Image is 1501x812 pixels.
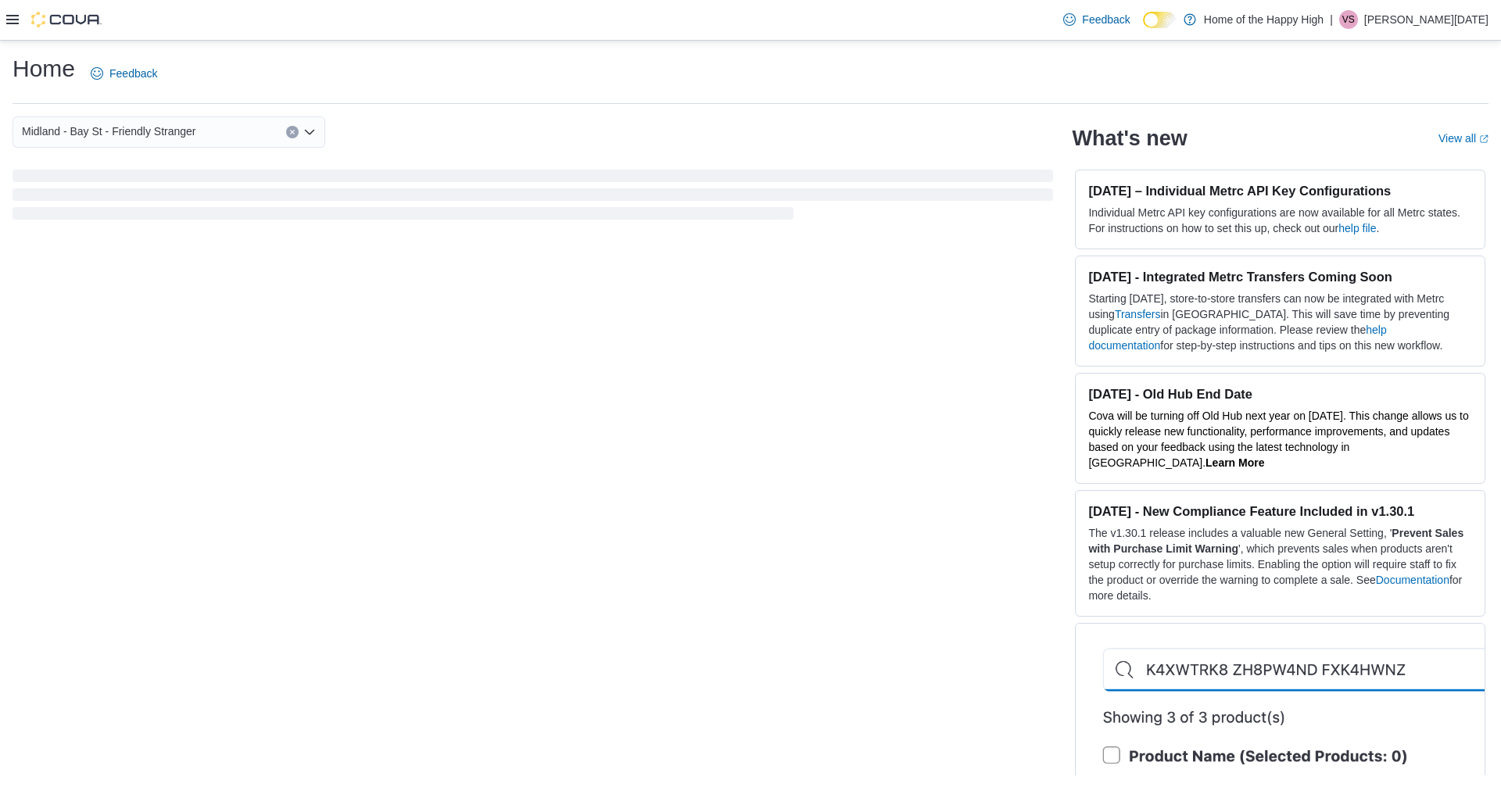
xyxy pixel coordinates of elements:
p: [PERSON_NAME][DATE] [1364,10,1488,29]
button: Open list of options [303,126,316,138]
span: Midland - Bay St - Friendly Stranger [22,122,196,141]
h3: [DATE] - Integrated Metrc Transfers Coming Soon [1088,269,1472,284]
a: View allExternal link [1438,132,1488,145]
a: Feedback [1057,4,1136,35]
p: Individual Metrc API key configurations are now available for all Metrc states. For instructions ... [1088,205,1472,236]
p: Starting [DATE], store-to-store transfers can now be integrated with Metrc using in [GEOGRAPHIC_D... [1088,291,1472,353]
p: Home of the Happy High [1204,10,1324,29]
a: help file [1338,222,1376,234]
h3: [DATE] – Individual Metrc API Key Configurations [1088,183,1472,199]
input: Dark Mode [1143,12,1176,28]
a: Learn More [1205,456,1264,469]
span: VS [1342,10,1355,29]
span: Dark Mode [1143,28,1144,29]
button: Clear input [286,126,299,138]
a: help documentation [1088,324,1386,352]
svg: External link [1479,134,1488,144]
a: Documentation [1376,574,1449,586]
span: Cova will be turning off Old Hub next year on [DATE]. This change allows us to quickly release ne... [1088,410,1468,469]
img: Cova [31,12,102,27]
div: Vincent Sunday [1339,10,1358,29]
span: Feedback [109,66,157,81]
h3: [DATE] - Old Hub End Date [1088,386,1472,402]
p: The v1.30.1 release includes a valuable new General Setting, ' ', which prevents sales when produ... [1088,525,1472,603]
a: Transfers [1115,308,1161,320]
h3: [DATE] - New Compliance Feature Included in v1.30.1 [1088,503,1472,519]
span: Feedback [1082,12,1130,27]
h1: Home [13,53,75,84]
strong: Prevent Sales with Purchase Limit Warning [1088,527,1463,555]
a: Feedback [84,58,163,89]
p: | [1330,10,1333,29]
h2: What's new [1072,126,1187,151]
span: Loading [13,173,1053,223]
